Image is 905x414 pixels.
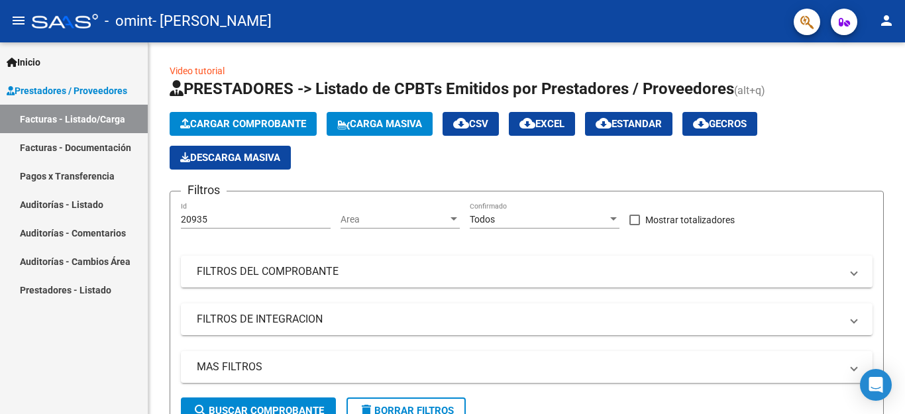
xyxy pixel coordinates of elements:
span: (alt+q) [734,84,765,97]
mat-panel-title: MAS FILTROS [197,360,841,374]
span: Carga Masiva [337,118,422,130]
span: Estandar [596,118,662,130]
button: Estandar [585,112,672,136]
button: Carga Masiva [327,112,433,136]
button: Gecros [682,112,757,136]
span: - [PERSON_NAME] [152,7,272,36]
a: Video tutorial [170,66,225,76]
button: EXCEL [509,112,575,136]
span: Area [341,214,448,225]
span: CSV [453,118,488,130]
app-download-masive: Descarga masiva de comprobantes (adjuntos) [170,146,291,170]
mat-icon: cloud_download [693,115,709,131]
span: PRESTADORES -> Listado de CPBTs Emitidos por Prestadores / Proveedores [170,79,734,98]
mat-expansion-panel-header: FILTROS DE INTEGRACION [181,303,873,335]
h3: Filtros [181,181,227,199]
mat-icon: cloud_download [519,115,535,131]
span: Inicio [7,55,40,70]
mat-expansion-panel-header: FILTROS DEL COMPROBANTE [181,256,873,287]
span: Descarga Masiva [180,152,280,164]
mat-icon: menu [11,13,27,28]
button: Descarga Masiva [170,146,291,170]
button: CSV [443,112,499,136]
span: Mostrar totalizadores [645,212,735,228]
mat-icon: person [878,13,894,28]
mat-expansion-panel-header: MAS FILTROS [181,351,873,383]
span: Todos [470,214,495,225]
mat-icon: cloud_download [596,115,612,131]
span: Gecros [693,118,747,130]
mat-panel-title: FILTROS DEL COMPROBANTE [197,264,841,279]
span: Cargar Comprobante [180,118,306,130]
mat-icon: cloud_download [453,115,469,131]
div: Open Intercom Messenger [860,369,892,401]
mat-panel-title: FILTROS DE INTEGRACION [197,312,841,327]
span: - omint [105,7,152,36]
button: Cargar Comprobante [170,112,317,136]
span: Prestadores / Proveedores [7,83,127,98]
span: EXCEL [519,118,564,130]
